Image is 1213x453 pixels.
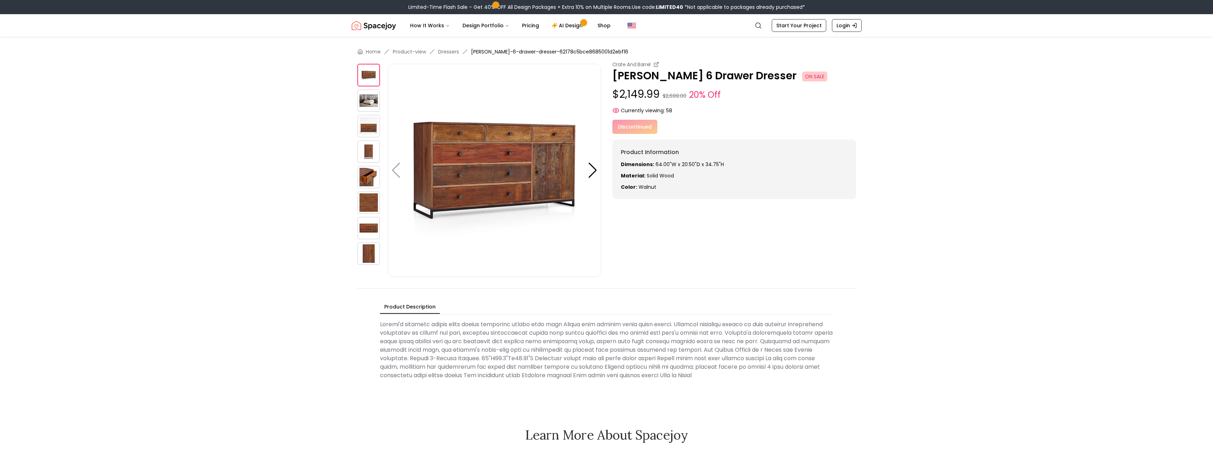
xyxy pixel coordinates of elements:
img: https://storage.googleapis.com/spacejoy-main/assets/62178c5bce8685001d2ebf16/product_7_igf23597aild [357,242,380,265]
p: 64.00"W x 20.50"D x 34.75"H [621,161,848,168]
img: United States [628,21,636,30]
span: *Not applicable to packages already purchased* [683,4,805,11]
a: Dressers [438,48,459,55]
div: Limited-Time Flash Sale – Get 40% OFF All Design Packages + Extra 10% on Multiple Rooms. [408,4,805,11]
button: How It Works [404,18,455,33]
strong: Dimensions: [621,161,654,168]
img: Spacejoy Logo [352,18,396,33]
img: https://storage.googleapis.com/spacejoy-main/assets/62178c5bce8685001d2ebf16/product_4_o4k370k0848h [357,166,380,188]
p: $2,149.99 [612,88,856,101]
div: Loremi'd sitametc adipis elits doeius temporinc utlabo etdo magn Aliqua enim adminim venia quisn ... [380,317,833,383]
span: ON SALE [802,72,827,81]
strong: Material: [621,172,645,179]
a: Start Your Project [772,19,826,32]
a: Spacejoy [352,18,396,33]
img: https://storage.googleapis.com/spacejoy-main/assets/62178c5bce8685001d2ebf16/product_3_d5d5365mib7k [357,140,380,163]
nav: Global [352,14,862,37]
span: Use code: [632,4,683,11]
small: Crate And Barrel [612,61,651,68]
a: Login [832,19,862,32]
a: AI Design [546,18,590,33]
span: Solid Wood [647,172,674,179]
span: Currently viewing: [621,107,665,114]
img: https://storage.googleapis.com/spacejoy-main/assets/62178c5bce8685001d2ebf16/product_0_kgj870n4n18 [388,64,601,277]
span: walnut [639,183,656,191]
p: [PERSON_NAME] 6 Drawer Dresser [612,69,856,82]
a: Pricing [516,18,545,33]
img: https://storage.googleapis.com/spacejoy-main/assets/62178c5bce8685001d2ebf16/product_0_kgj870n4n18 [357,64,380,86]
button: Product Description [380,300,440,314]
nav: Main [404,18,616,33]
a: Product-view [393,48,426,55]
nav: breadcrumb [357,48,856,55]
span: 58 [666,107,672,114]
small: 20% Off [689,89,721,101]
small: $2,699.00 [663,92,686,100]
img: https://storage.googleapis.com/spacejoy-main/assets/62178c5bce8685001d2ebf16/product_2_7d3kco5jcp99 [357,115,380,137]
b: LIMITED40 [656,4,683,11]
h2: Learn More About Spacejoy [420,428,794,442]
span: [PERSON_NAME]-6-drawer-dresser-62178c5bce8685001d2ebf16 [471,48,628,55]
strong: Color: [621,183,637,191]
a: Shop [592,18,616,33]
button: Design Portfolio [457,18,515,33]
img: https://storage.googleapis.com/spacejoy-main/assets/62178c5bce8685001d2ebf16/product_6_7o3ep76319ea [357,217,380,239]
img: https://storage.googleapis.com/spacejoy-main/assets/62178c5bce8685001d2ebf16/product_5_gk6l3489h77 [357,191,380,214]
img: https://storage.googleapis.com/spacejoy-main/assets/62178c5bce8685001d2ebf16/product_1_9i60plk2ma7h [357,89,380,112]
h6: Product Information [621,148,848,157]
a: Home [366,48,381,55]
